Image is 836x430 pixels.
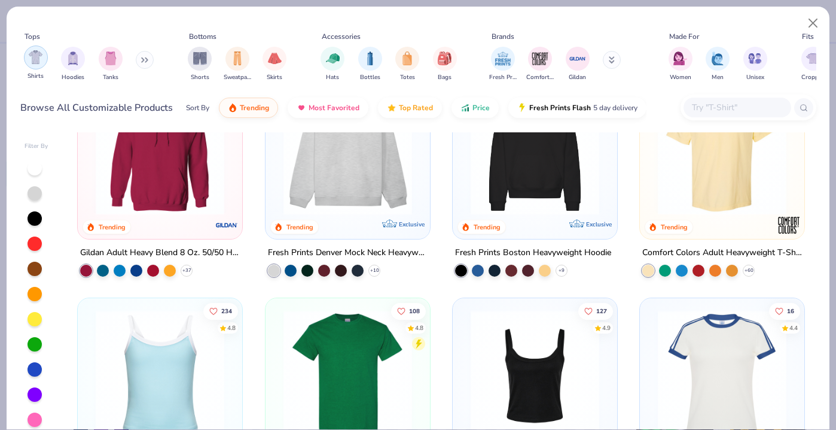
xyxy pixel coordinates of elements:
button: filter button [433,47,457,82]
button: filter button [669,47,692,82]
img: Comfort Colors logo [777,213,801,237]
span: Hats [326,73,339,82]
span: Exclusive [586,220,612,228]
div: filter for Bottles [358,47,382,82]
img: a90f7c54-8796-4cb2-9d6e-4e9644cfe0fe [418,86,559,215]
img: most_fav.gif [297,103,306,113]
img: Gildan Image [569,50,587,68]
div: Made For [669,31,699,42]
button: filter button [801,47,825,82]
button: Like [578,303,613,320]
span: Exclusive [399,220,425,228]
img: 01756b78-01f6-4cc6-8d8a-3c30c1a0c8ac [90,86,230,215]
div: Fresh Prints Denver Mock Neck Heavyweight Sweatshirt [268,246,428,261]
span: Price [472,103,490,113]
div: Browse All Customizable Products [20,101,173,115]
div: Tops [25,31,40,42]
span: Trending [240,103,269,113]
span: Cropped [801,73,825,82]
button: filter button [224,47,251,82]
img: 029b8af0-80e6-406f-9fdc-fdf898547912 [652,86,792,215]
span: + 10 [370,267,379,274]
div: filter for Skirts [263,47,286,82]
span: Skirts [267,73,282,82]
button: Trending [219,98,278,118]
button: filter button [395,47,419,82]
img: Tanks Image [104,52,117,65]
img: Fresh Prints Image [494,50,512,68]
img: 91acfc32-fd48-4d6b-bdad-a4c1a30ac3fc [465,86,605,215]
div: 4.4 [789,324,798,333]
div: filter for Comfort Colors [526,47,554,82]
img: Women Image [673,52,687,65]
span: + 60 [745,267,753,274]
div: 4.9 [602,324,611,333]
span: + 37 [182,267,191,274]
span: Fresh Prints [489,73,517,82]
span: Gildan [569,73,586,82]
img: flash.gif [517,103,527,113]
div: filter for Hats [321,47,344,82]
button: filter button [526,47,554,82]
button: filter button [321,47,344,82]
div: 4.8 [414,324,423,333]
img: Shorts Image [193,52,207,65]
div: 4.8 [227,324,236,333]
div: Brands [492,31,514,42]
button: filter button [706,47,730,82]
button: Like [769,303,800,320]
img: Shirts Image [29,50,42,64]
button: filter button [24,47,48,82]
img: Sweatpants Image [231,52,244,65]
div: filter for Fresh Prints [489,47,517,82]
span: + 9 [559,267,565,274]
span: 16 [787,308,794,314]
img: Unisex Image [748,52,762,65]
span: Comfort Colors [526,73,554,82]
button: filter button [99,47,123,82]
img: Gildan logo [215,213,239,237]
span: Shirts [28,72,44,81]
span: Top Rated [399,103,433,113]
button: Top Rated [378,98,442,118]
img: Totes Image [401,52,414,65]
span: Tanks [103,73,118,82]
button: filter button [61,47,85,82]
button: Like [203,303,238,320]
span: 5 day delivery [593,101,637,115]
span: 108 [408,308,419,314]
button: Fresh Prints Flash5 day delivery [508,98,646,118]
button: filter button [489,47,517,82]
span: 234 [221,308,232,314]
img: Hats Image [326,52,340,65]
button: Like [390,303,425,320]
img: TopRated.gif [387,103,396,113]
div: filter for Hoodies [61,47,85,82]
img: Skirts Image [268,52,282,65]
img: trending.gif [228,103,237,113]
div: Bottoms [189,31,216,42]
button: filter button [743,47,767,82]
span: Fresh Prints Flash [529,103,591,113]
span: Men [712,73,724,82]
span: Women [670,73,691,82]
button: filter button [188,47,212,82]
div: Filter By [25,142,48,151]
img: Bags Image [438,52,451,65]
span: Unisex [746,73,764,82]
img: Hoodies Image [66,52,80,65]
img: Bottles Image [364,52,377,65]
button: Close [802,12,825,35]
div: filter for Sweatpants [224,47,251,82]
div: filter for Men [706,47,730,82]
div: filter for Bags [433,47,457,82]
div: filter for Shirts [24,46,48,81]
div: filter for Unisex [743,47,767,82]
div: Comfort Colors Adult Heavyweight T-Shirt [642,246,802,261]
button: Most Favorited [288,98,368,118]
span: Shorts [191,73,209,82]
span: Totes [400,73,415,82]
img: d4a37e75-5f2b-4aef-9a6e-23330c63bbc0 [605,86,746,215]
input: Try "T-Shirt" [691,101,783,114]
span: Sweatpants [224,73,251,82]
